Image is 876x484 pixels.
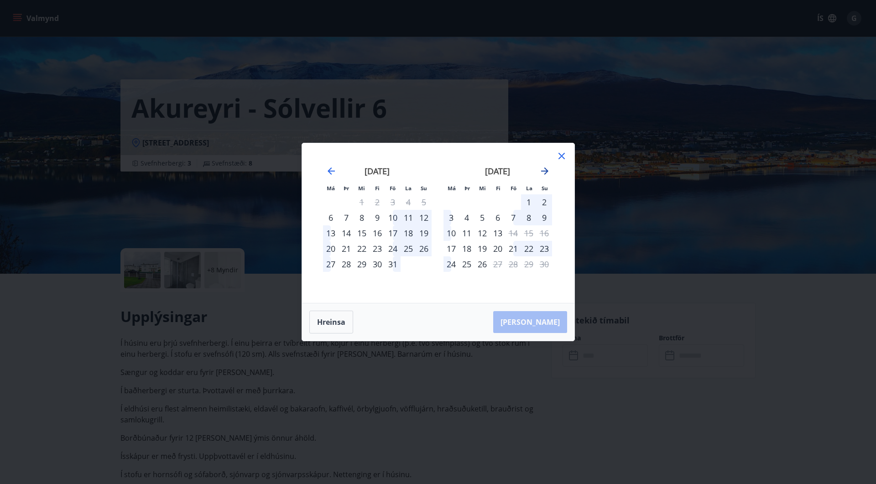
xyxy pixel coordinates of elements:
[365,166,390,177] strong: [DATE]
[323,210,339,225] div: Aðeins innritun í boði
[521,210,537,225] div: 8
[537,241,552,256] div: 23
[385,210,401,225] div: 10
[506,225,521,241] div: Aðeins útritun í boði
[526,185,532,192] small: La
[354,210,370,225] td: Choose miðvikudagur, 8. október 2025 as your check-in date. It’s available.
[443,241,459,256] td: Choose mánudagur, 17. nóvember 2025 as your check-in date. It’s available.
[323,256,339,272] td: Choose mánudagur, 27. október 2025 as your check-in date. It’s available.
[521,194,537,210] td: Choose laugardagur, 1. nóvember 2025 as your check-in date. It’s available.
[370,225,385,241] div: 16
[339,210,354,225] td: Choose þriðjudagur, 7. október 2025 as your check-in date. It’s available.
[385,241,401,256] div: 24
[537,256,552,272] td: Not available. sunnudagur, 30. nóvember 2025
[358,185,365,192] small: Mi
[443,256,459,272] div: 24
[485,166,510,177] strong: [DATE]
[401,225,416,241] div: 18
[474,210,490,225] div: 5
[521,241,537,256] div: 22
[443,241,459,256] div: Aðeins innritun í boði
[511,185,516,192] small: Fö
[339,225,354,241] td: Choose þriðjudagur, 14. október 2025 as your check-in date. It’s available.
[542,185,548,192] small: Su
[354,256,370,272] td: Choose miðvikudagur, 29. október 2025 as your check-in date. It’s available.
[537,194,552,210] td: Choose sunnudagur, 2. nóvember 2025 as your check-in date. It’s available.
[506,210,521,225] div: 7
[490,256,506,272] div: Aðeins útritun í boði
[344,185,349,192] small: Þr
[490,241,506,256] div: 20
[370,256,385,272] td: Choose fimmtudagur, 30. október 2025 as your check-in date. It’s available.
[354,194,370,210] td: Not available. miðvikudagur, 1. október 2025
[521,256,537,272] td: Not available. laugardagur, 29. nóvember 2025
[521,241,537,256] td: Choose laugardagur, 22. nóvember 2025 as your check-in date. It’s available.
[385,194,401,210] td: Not available. föstudagur, 3. október 2025
[506,210,521,225] td: Choose föstudagur, 7. nóvember 2025 as your check-in date. It’s available.
[459,256,474,272] td: Choose þriðjudagur, 25. nóvember 2025 as your check-in date. It’s available.
[521,194,537,210] div: 1
[354,256,370,272] div: 29
[506,225,521,241] td: Not available. föstudagur, 14. nóvember 2025
[401,241,416,256] div: 25
[459,241,474,256] td: Choose þriðjudagur, 18. nóvember 2025 as your check-in date. It’s available.
[443,210,459,225] td: Choose mánudagur, 3. nóvember 2025 as your check-in date. It’s available.
[506,241,521,256] td: Choose föstudagur, 21. nóvember 2025 as your check-in date. It’s available.
[385,256,401,272] div: 31
[490,210,506,225] div: 6
[416,210,432,225] div: 12
[537,210,552,225] td: Choose sunnudagur, 9. nóvember 2025 as your check-in date. It’s available.
[405,185,412,192] small: La
[539,166,550,177] div: Move forward to switch to the next month.
[464,185,470,192] small: Þr
[339,241,354,256] div: 21
[370,210,385,225] td: Choose fimmtudagur, 9. október 2025 as your check-in date. It’s available.
[370,256,385,272] div: 30
[401,241,416,256] td: Choose laugardagur, 25. október 2025 as your check-in date. It’s available.
[490,241,506,256] td: Choose fimmtudagur, 20. nóvember 2025 as your check-in date. It’s available.
[479,185,486,192] small: Mi
[401,210,416,225] div: 11
[375,185,380,192] small: Fi
[416,194,432,210] td: Not available. sunnudagur, 5. október 2025
[506,256,521,272] td: Not available. föstudagur, 28. nóvember 2025
[421,185,427,192] small: Su
[354,241,370,256] div: 22
[474,256,490,272] div: 26
[339,225,354,241] div: 14
[323,225,339,241] div: 13
[537,225,552,241] td: Not available. sunnudagur, 16. nóvember 2025
[385,241,401,256] td: Choose föstudagur, 24. október 2025 as your check-in date. It’s available.
[326,166,337,177] div: Move backward to switch to the previous month.
[309,311,353,333] button: Hreinsa
[401,225,416,241] td: Choose laugardagur, 18. október 2025 as your check-in date. It’s available.
[385,225,401,241] div: 17
[521,210,537,225] td: Choose laugardagur, 8. nóvember 2025 as your check-in date. It’s available.
[323,210,339,225] td: Choose mánudagur, 6. október 2025 as your check-in date. It’s available.
[459,225,474,241] td: Choose þriðjudagur, 11. nóvember 2025 as your check-in date. It’s available.
[416,210,432,225] td: Choose sunnudagur, 12. október 2025 as your check-in date. It’s available.
[370,241,385,256] td: Choose fimmtudagur, 23. október 2025 as your check-in date. It’s available.
[401,194,416,210] td: Not available. laugardagur, 4. október 2025
[323,256,339,272] div: 27
[474,225,490,241] td: Choose miðvikudagur, 12. nóvember 2025 as your check-in date. It’s available.
[370,241,385,256] div: 23
[327,185,335,192] small: Má
[490,225,506,241] td: Choose fimmtudagur, 13. nóvember 2025 as your check-in date. It’s available.
[370,225,385,241] td: Choose fimmtudagur, 16. október 2025 as your check-in date. It’s available.
[339,241,354,256] td: Choose þriðjudagur, 21. október 2025 as your check-in date. It’s available.
[490,210,506,225] td: Choose fimmtudagur, 6. nóvember 2025 as your check-in date. It’s available.
[506,241,521,256] div: 21
[496,185,501,192] small: Fi
[416,225,432,241] div: 19
[490,256,506,272] td: Not available. fimmtudagur, 27. nóvember 2025
[490,225,506,241] div: 13
[474,225,490,241] div: 12
[443,256,459,272] td: Choose mánudagur, 24. nóvember 2025 as your check-in date. It’s available.
[459,241,474,256] div: 18
[339,256,354,272] td: Choose þriðjudagur, 28. október 2025 as your check-in date. It’s available.
[370,194,385,210] td: Not available. fimmtudagur, 2. október 2025
[474,256,490,272] td: Choose miðvikudagur, 26. nóvember 2025 as your check-in date. It’s available.
[323,225,339,241] td: Choose mánudagur, 13. október 2025 as your check-in date. It’s available.
[416,225,432,241] td: Choose sunnudagur, 19. október 2025 as your check-in date. It’s available.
